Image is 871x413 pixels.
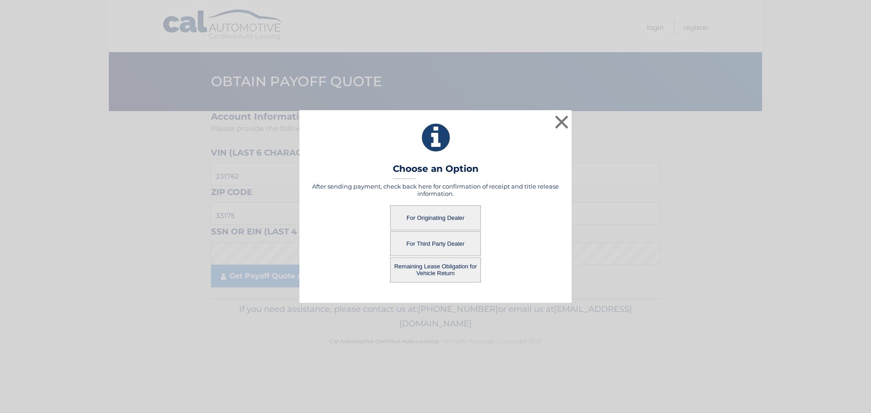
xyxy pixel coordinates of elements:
button: For Originating Dealer [390,205,481,230]
button: For Third Party Dealer [390,231,481,256]
h3: Choose an Option [393,163,479,179]
button: Remaining Lease Obligation for Vehicle Return [390,258,481,282]
button: × [553,113,571,131]
h5: After sending payment, check back here for confirmation of receipt and title release information. [311,183,560,197]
